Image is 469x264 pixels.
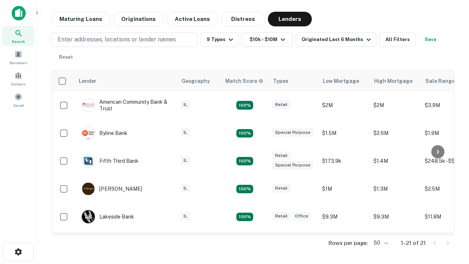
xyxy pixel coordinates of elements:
div: Matching Properties: 3, hasApolloMatch: undefined [236,213,253,221]
div: Originated Last 6 Months [302,35,373,44]
div: [PERSON_NAME] [82,182,142,195]
div: Matching Properties: 2, hasApolloMatch: undefined [236,185,253,194]
div: Matching Properties: 3, hasApolloMatch: undefined [236,129,253,138]
div: Special Purpose [272,128,313,137]
th: High Mortgage [370,71,421,91]
p: Enter addresses, locations or lender names [58,35,176,44]
div: Types [273,77,288,85]
div: Retail [272,184,291,192]
div: IL [181,184,190,192]
div: Retail [272,100,291,109]
div: Matching Properties: 2, hasApolloMatch: undefined [236,101,253,110]
img: picture [82,155,95,167]
th: Capitalize uses an advanced AI algorithm to match your search with the best lender. The match sco... [221,71,269,91]
td: $9.3M [318,203,370,231]
th: Lender [74,71,177,91]
img: picture [82,99,95,111]
a: Contacts [2,69,34,88]
div: Low Mortgage [323,77,359,85]
td: $2M [370,91,421,119]
div: IL [181,100,190,109]
div: Office [292,212,311,220]
a: Saved [2,90,34,110]
div: Capitalize uses an advanced AI algorithm to match your search with the best lender. The match sco... [225,77,263,85]
td: $5.4M [370,231,421,258]
div: Byline Bank [82,126,128,140]
button: Originations [113,12,164,26]
button: Maturing Loans [51,12,110,26]
td: $1.5M [318,119,370,147]
td: $1.3M [370,175,421,203]
div: Lender [79,77,96,85]
th: Geography [177,71,221,91]
td: $173.9k [318,147,370,175]
a: Search [2,26,34,46]
div: Matching Properties: 2, hasApolloMatch: undefined [236,157,253,166]
td: $1M [318,175,370,203]
th: Types [269,71,318,91]
button: All Filters [379,32,416,47]
td: $1.5M [318,231,370,258]
div: High Mortgage [374,77,413,85]
div: IL [181,212,190,220]
span: Search [12,38,25,44]
button: Active Loans [167,12,218,26]
p: L B [85,213,92,221]
div: Retail [272,151,291,160]
td: $9.3M [370,203,421,231]
div: Fifth Third Bank [82,154,139,168]
span: Saved [13,102,24,108]
img: capitalize-icon.png [12,6,26,21]
span: Borrowers [10,60,27,66]
div: Lakeside Bank [82,210,134,223]
div: IL [181,156,190,165]
button: Reset [54,50,78,65]
td: $2.6M [370,119,421,147]
h6: Match Score [225,77,262,85]
div: Geography [181,77,210,85]
div: Sale Range [425,77,455,85]
span: Contacts [11,81,26,87]
button: Save your search to get updates of matches that match your search criteria. [419,32,442,47]
div: Special Purpose [272,161,313,169]
a: Borrowers [2,47,34,67]
button: 9 Types [201,32,239,47]
div: Retail [272,212,291,220]
button: Lenders [268,12,312,26]
button: $10k - $10M [241,32,293,47]
button: Enter addresses, locations or lender names [51,32,198,47]
td: $1.4M [370,147,421,175]
td: $2M [318,91,370,119]
div: 50 [371,238,389,248]
div: IL [181,128,190,137]
button: Distress [221,12,265,26]
p: 1–21 of 21 [401,239,426,247]
img: picture [82,183,95,195]
img: picture [82,127,95,139]
th: Low Mortgage [318,71,370,91]
div: American Community Bank & Trust [82,99,170,112]
button: Originated Last 6 Months [296,32,376,47]
p: Rows per page: [328,239,368,247]
iframe: Chat Widget [432,182,469,217]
